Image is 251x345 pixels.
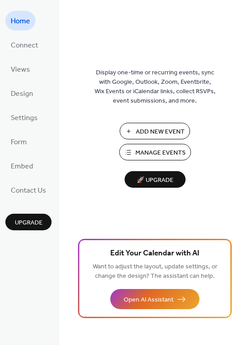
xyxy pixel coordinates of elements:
span: Settings [11,111,38,125]
a: Home [5,11,35,30]
a: Connect [5,35,43,55]
span: 🚀 Upgrade [130,174,180,186]
span: Upgrade [15,218,43,228]
span: Manage Events [135,148,186,158]
button: 🚀 Upgrade [125,171,186,188]
span: Edit Your Calendar with AI [110,247,199,260]
a: Design [5,83,39,103]
a: Form [5,132,32,151]
span: Views [11,63,30,77]
span: Design [11,87,33,101]
a: Views [5,59,35,79]
span: Add New Event [136,127,185,137]
span: Form [11,135,27,150]
span: Home [11,14,30,29]
button: Manage Events [119,144,191,160]
a: Contact Us [5,180,52,200]
a: Embed [5,156,39,176]
span: Want to adjust the layout, update settings, or change the design? The assistant can help. [93,261,217,282]
a: Settings [5,108,43,127]
span: Connect [11,39,38,53]
button: Add New Event [120,123,190,139]
span: Embed [11,160,33,174]
span: Contact Us [11,184,46,198]
button: Upgrade [5,214,52,230]
button: Open AI Assistant [110,289,199,309]
span: Display one-time or recurring events, sync with Google, Outlook, Zoom, Eventbrite, Wix Events or ... [95,68,216,106]
span: Open AI Assistant [124,295,173,305]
